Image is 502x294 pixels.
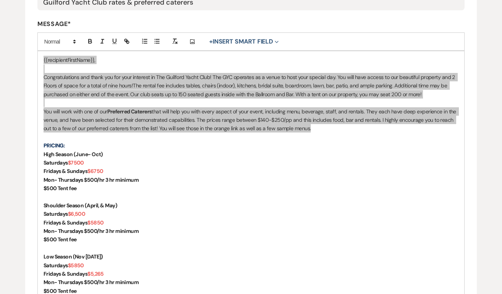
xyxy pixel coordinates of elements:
strong: $500 Tent fee [44,185,77,192]
strong: Mon- Thursdays $500/hr 3 hr minimum [44,228,139,234]
strong: Saturdays [44,262,68,269]
strong: Low Season (Nov [DATE]) [44,253,103,260]
strong: $500 Tent fee [44,236,77,243]
span: Congratulations and thank you for your interest in The Guilford Yacht Club! The GYC operates as a... [44,74,457,89]
strong: Saturdays [44,159,68,166]
strong: Saturdays [44,210,68,217]
strong: Fridays & Sundays [44,219,87,226]
span: + [209,39,213,45]
span: that will help you with every aspect of your event, including menu, beverage, staff, and rentals.... [44,108,458,132]
p: {{recipientFirstName}}, [44,56,459,64]
strong: High Season (June- Oct) [44,151,103,158]
label: Message* [37,20,465,28]
strong: $5,265 [87,270,104,277]
strong: PRICING: [44,142,65,149]
strong: Preferred Caterers [107,108,152,115]
strong: $6,500 [68,210,86,217]
span: The rental fee includes tables, chairs (indoor), kitchens, bridal suite, boardroom, lawn, bar, pa... [44,82,449,97]
strong: $6750 [87,168,103,174]
strong: Fridays & Sundays [44,270,87,277]
strong: $5850 [68,262,84,269]
strong: Mon- Thursdays $500/hr 3 hr minimum [44,176,139,183]
strong: $5850 [87,219,103,226]
strong: Shoulder Season (April, & May) [44,202,117,209]
button: Insert Smart Field [207,37,281,46]
strong: Mon- Thursdays $500/hr 3 hr minimum [44,279,139,286]
strong: $7500 [68,159,84,166]
span: You will work with one of our [44,108,107,115]
strong: Fridays & Sundays [44,168,87,174]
